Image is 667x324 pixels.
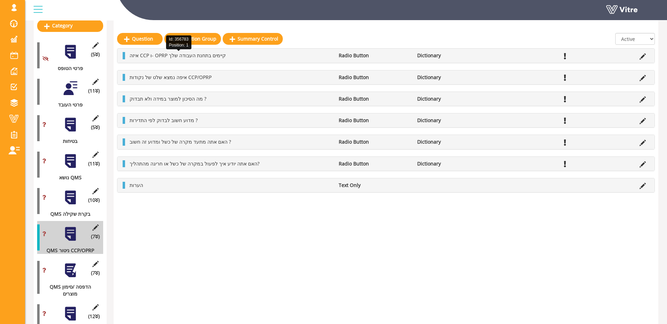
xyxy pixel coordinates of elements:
[414,160,492,167] li: Dictionary
[88,87,100,94] span: (11 )
[130,138,231,145] span: האם אתה מתעד מקרה של כשל ומדוע זה חשוב ?
[37,138,98,145] div: בטיחות
[88,197,100,204] span: (10 )
[164,33,221,45] a: Question Group
[335,74,414,81] li: Radio Button
[414,52,492,59] li: Dictionary
[91,124,100,131] span: (5 )
[223,33,283,45] a: Summary Control
[37,283,98,297] div: QMS הדפסה /סימון מוצרים
[130,182,143,188] span: הערות
[37,65,98,72] div: פרטי הטופס
[414,95,492,102] li: Dictionary
[414,117,492,124] li: Dictionary
[335,52,414,59] li: Radio Button
[130,117,198,123] span: מדוע חשוב לבדוק לפי התדירות ?
[88,160,100,167] span: (11 )
[37,20,103,32] a: Category
[37,101,98,108] div: פרטי העובד
[414,74,492,81] li: Dictionary
[37,211,98,218] div: QMS בקרת שקילה
[91,270,100,276] span: (7 )
[117,33,163,45] a: Question
[130,74,212,80] span: איפה נמצא שלט של נקודות CCP/OPRP
[335,138,414,145] li: Radio Button
[335,95,414,102] li: Radio Button
[37,247,98,254] div: QMS ניטור CCP/OPRP
[130,160,260,167] span: האם אתה יודע איך לפעול במקרה של כשל או חריגה מהתהליך?
[130,95,206,102] span: מה הסיכון למוצר במידה ולא תבדוק ?
[335,160,414,167] li: Radio Button
[335,117,414,124] li: Radio Button
[91,51,100,58] span: (5 )
[91,233,100,240] span: (7 )
[88,313,100,320] span: (12 )
[166,35,191,49] div: Id: 356783 Position: 1
[37,174,98,181] div: נושא QMS
[335,182,414,189] li: Text Only
[414,138,492,145] li: Dictionary
[130,52,226,59] span: איזה CCP ו- OPRP קיימים בתחנת העבודה שלך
